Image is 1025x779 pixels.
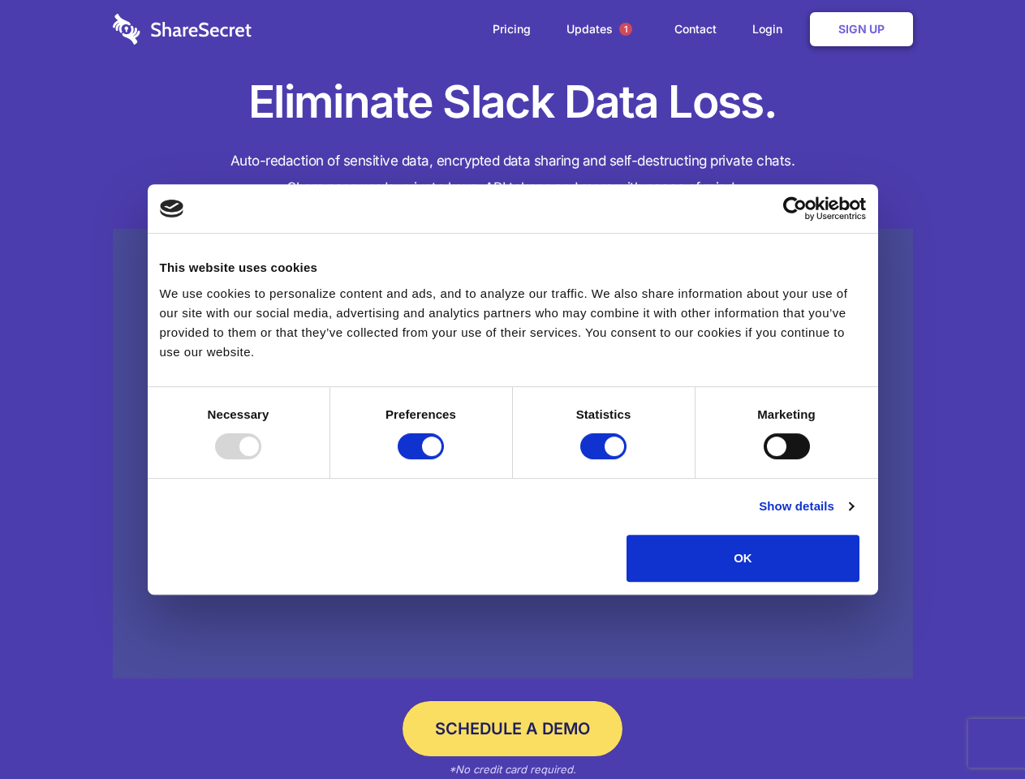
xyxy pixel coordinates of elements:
h1: Eliminate Slack Data Loss. [113,73,913,131]
strong: Necessary [208,407,269,421]
a: Show details [759,497,853,516]
button: OK [627,535,859,582]
img: logo-wordmark-white-trans-d4663122ce5f474addd5e946df7df03e33cb6a1c49d2221995e7729f52c070b2.svg [113,14,252,45]
div: We use cookies to personalize content and ads, and to analyze our traffic. We also share informat... [160,284,866,362]
a: Usercentrics Cookiebot - opens in a new window [724,196,866,221]
a: Wistia video thumbnail [113,229,913,679]
a: Contact [658,4,733,54]
strong: Marketing [757,407,816,421]
a: Schedule a Demo [403,701,622,756]
em: *No credit card required. [449,763,576,776]
span: 1 [619,23,632,36]
img: logo [160,200,184,217]
a: Pricing [476,4,547,54]
strong: Statistics [576,407,631,421]
div: This website uses cookies [160,258,866,278]
a: Sign Up [810,12,913,46]
strong: Preferences [385,407,456,421]
a: Login [736,4,807,54]
h4: Auto-redaction of sensitive data, encrypted data sharing and self-destructing private chats. Shar... [113,148,913,201]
